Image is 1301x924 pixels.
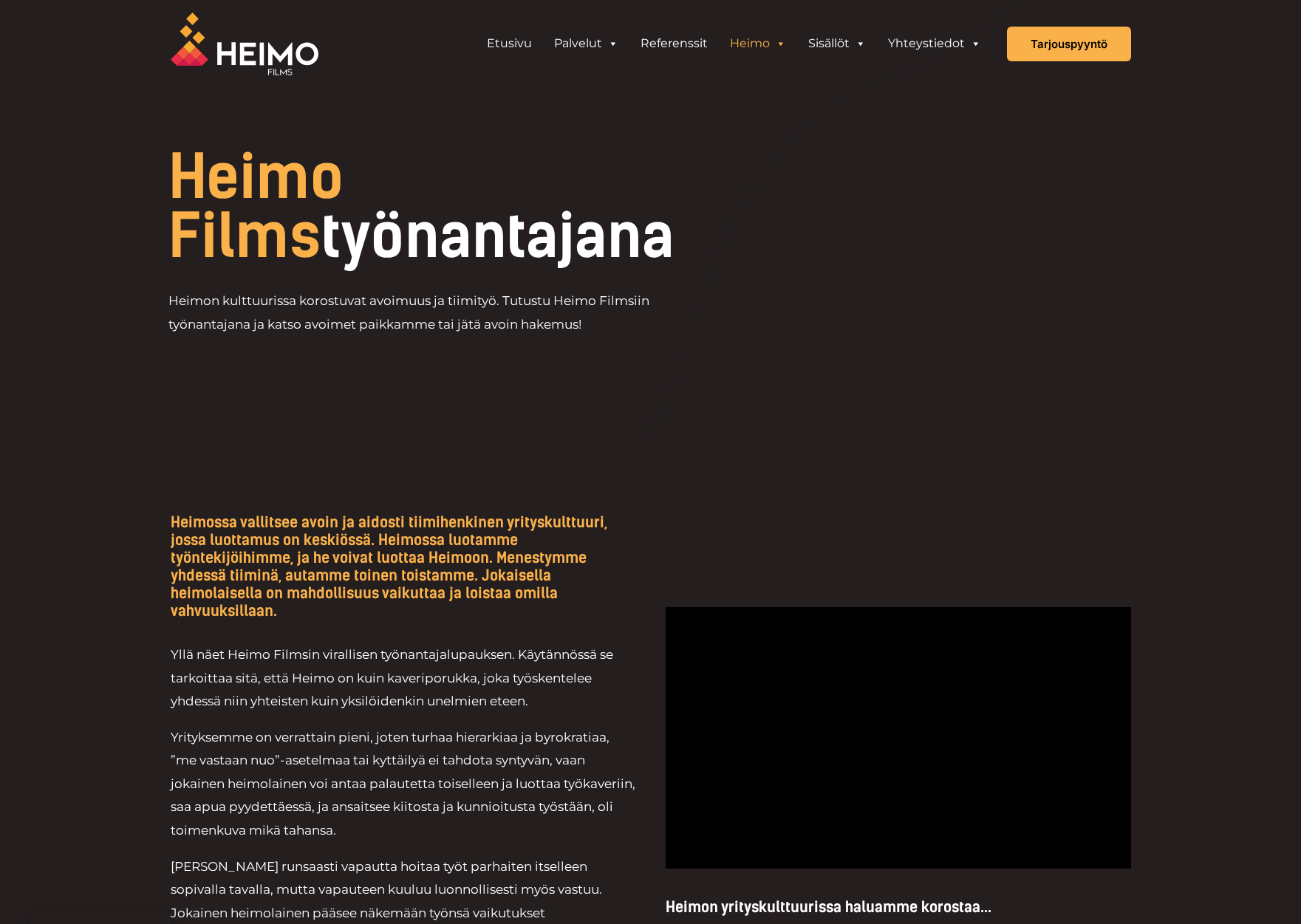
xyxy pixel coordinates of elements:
h5: Heimon yrityskulttuurissa haluamme korostaa... [666,898,1131,916]
p: Heimon kulttuurissa korostuvat avoimuus ja tiimityö. Tutustu Heimo Filmsiin työnantajana ja katso... [168,290,651,336]
p: Yllä näet Heimo Filmsin virallisen työnantajalupauksen. Käytännössä se tarkoittaa sitä, että Heim... [171,643,636,713]
a: Etusivu [476,29,543,58]
aside: Header Widget 1 [468,29,1000,58]
p: Yrityksemme on verrattain pieni, joten turhaa hierarkiaa ja byrokratiaa, ”me vastaan nuo”-asetelm... [171,726,636,843]
img: Heimo Filmsin logo [171,13,318,75]
a: Sisällöt [797,29,877,58]
a: Tarjouspyyntö [1007,27,1131,61]
a: Referenssit [629,29,719,58]
h5: Heimossa vallitsee avoin ja aidosti tiimihenkinen yrityskulttuuri, jossa luottamus on keskiössä. ... [171,513,636,620]
h1: työnantajana [168,148,751,266]
a: Heimo [719,29,797,58]
a: Palvelut [543,29,629,58]
iframe: YouTube video player [666,607,1131,869]
a: Yhteystiedot [877,29,992,58]
span: Heimo Films [168,142,344,272]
